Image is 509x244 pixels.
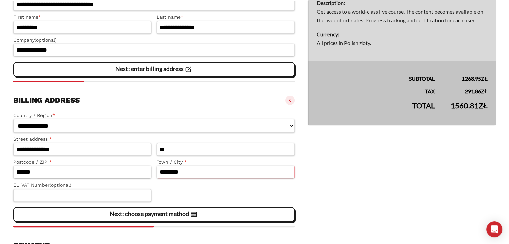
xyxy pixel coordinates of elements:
label: Town / City [157,158,294,166]
label: Postcode / ZIP [13,158,151,166]
label: Last name [157,13,294,21]
label: EU VAT Number [13,181,151,189]
label: Country / Region [13,112,295,119]
label: Company [13,36,295,44]
h3: Billing address [13,96,80,105]
span: (optional) [35,37,57,43]
div: Open Intercom Messenger [486,221,502,237]
span: (optional) [50,182,71,188]
label: Street address [13,135,151,143]
vaadin-button: Next: choose payment method [13,207,295,222]
vaadin-button: Next: enter billing address [13,62,295,77]
label: First name [13,13,151,21]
